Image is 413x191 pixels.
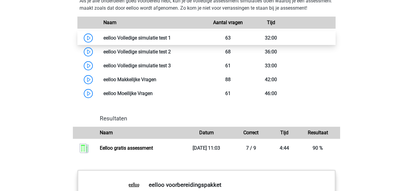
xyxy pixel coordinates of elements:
div: eelloo Volledige simulatie test 2 [99,48,207,56]
div: Naam [99,19,207,26]
div: Correct [229,129,273,136]
a: Eelloo gratis assessment [100,145,153,151]
div: eelloo Moeilijke Vragen [99,90,207,97]
div: eelloo Volledige simulatie test 1 [99,34,207,42]
div: eelloo Volledige simulatie test 3 [99,62,207,69]
div: Resultaat [296,129,340,136]
div: eelloo Makkelijke Vragen [99,76,207,83]
div: Naam [95,129,184,136]
div: Aantal vragen [207,19,249,26]
div: Tijd [249,19,292,26]
div: Datum [184,129,229,136]
div: Tijd [273,129,296,136]
h4: Resultaten [100,115,336,122]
